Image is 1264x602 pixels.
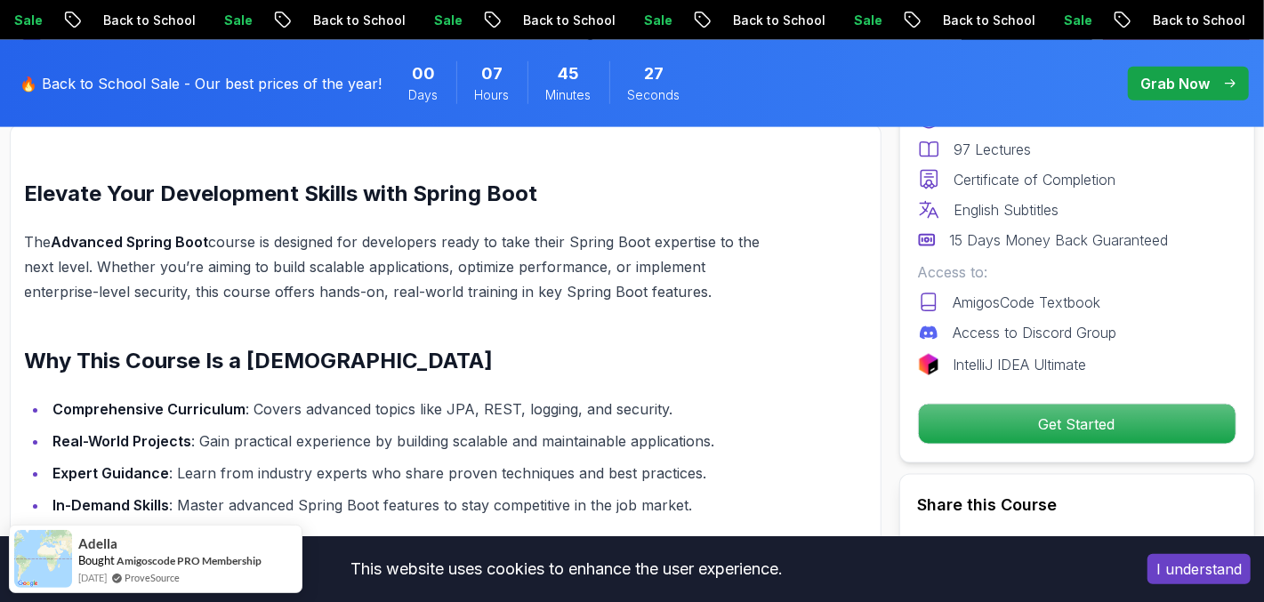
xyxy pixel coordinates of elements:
[25,347,782,375] h2: Why This Course Is a [DEMOGRAPHIC_DATA]
[1045,12,1102,29] p: Sale
[13,550,1121,589] div: This website uses cookies to enhance the user experience.
[950,229,1169,251] p: 15 Days Money Back Guaranteed
[919,405,1236,444] p: Get Started
[294,12,415,29] p: Back to School
[558,61,579,86] span: 45 Minutes
[25,180,782,208] h2: Elevate Your Development Skills with Spring Boot
[48,493,782,518] li: : Master advanced Spring Boot features to stay competitive in the job market.
[85,12,205,29] p: Back to School
[117,554,262,567] a: Amigoscode PRO Membership
[625,12,682,29] p: Sale
[78,570,107,585] span: [DATE]
[14,530,72,588] img: provesource social proof notification image
[475,86,510,104] span: Hours
[714,12,835,29] p: Back to School
[546,86,592,104] span: Minutes
[415,12,472,29] p: Sale
[20,73,382,94] p: 🔥 Back to School Sale - Our best prices of the year!
[48,429,782,454] li: : Gain practical experience by building scalable and maintainable applications.
[53,400,246,418] strong: Comprehensive Curriculum
[918,493,1236,518] h2: Share this Course
[954,169,1116,190] p: Certificate of Completion
[504,12,625,29] p: Back to School
[78,553,115,567] span: Bought
[205,12,262,29] p: Sale
[1147,554,1251,584] button: Accept cookies
[53,464,170,482] strong: Expert Guidance
[954,354,1087,375] p: IntelliJ IDEA Ultimate
[1134,12,1255,29] p: Back to School
[918,354,939,375] img: jetbrains logo
[52,233,209,251] strong: Advanced Spring Boot
[53,496,170,514] strong: In-Demand Skills
[954,292,1101,313] p: AmigosCode Textbook
[954,199,1059,221] p: English Subtitles
[409,86,439,104] span: Days
[412,61,435,86] span: 0 Days
[954,322,1117,343] p: Access to Discord Group
[628,86,680,104] span: Seconds
[918,261,1236,283] p: Access to:
[644,61,664,86] span: 27 Seconds
[918,404,1236,445] button: Get Started
[835,12,892,29] p: Sale
[48,461,782,486] li: : Learn from industry experts who share proven techniques and best practices.
[48,397,782,421] li: : Covers advanced topics like JPA, REST, logging, and security.
[481,61,503,86] span: 7 Hours
[78,536,117,551] span: Adella
[954,139,1032,160] p: 97 Lectures
[924,12,1045,29] p: Back to School
[1141,73,1211,94] p: Grab Now
[25,229,782,304] p: The course is designed for developers ready to take their Spring Boot expertise to the next level...
[125,570,180,585] a: ProveSource
[53,432,192,450] strong: Real-World Projects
